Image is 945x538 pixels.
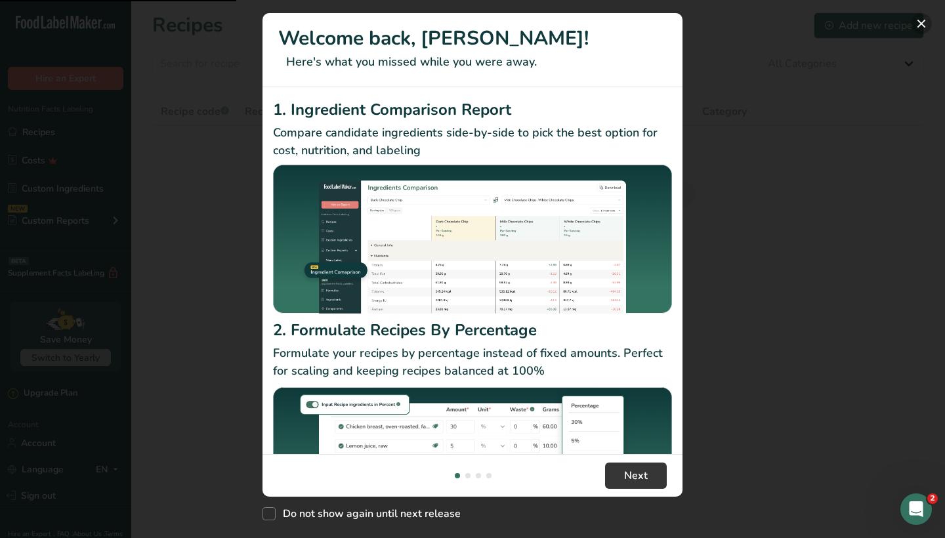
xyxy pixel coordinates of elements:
[927,493,938,504] span: 2
[276,507,461,520] span: Do not show again until next release
[278,24,667,53] h1: Welcome back, [PERSON_NAME]!
[624,468,648,484] span: Next
[273,165,672,314] img: Ingredient Comparison Report
[900,493,932,525] iframe: Intercom live chat
[273,344,672,380] p: Formulate your recipes by percentage instead of fixed amounts. Perfect for scaling and keeping re...
[605,463,667,489] button: Next
[273,98,672,121] h2: 1. Ingredient Comparison Report
[273,124,672,159] p: Compare candidate ingredients side-by-side to pick the best option for cost, nutrition, and labeling
[278,53,667,71] p: Here's what you missed while you were away.
[273,318,672,342] h2: 2. Formulate Recipes By Percentage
